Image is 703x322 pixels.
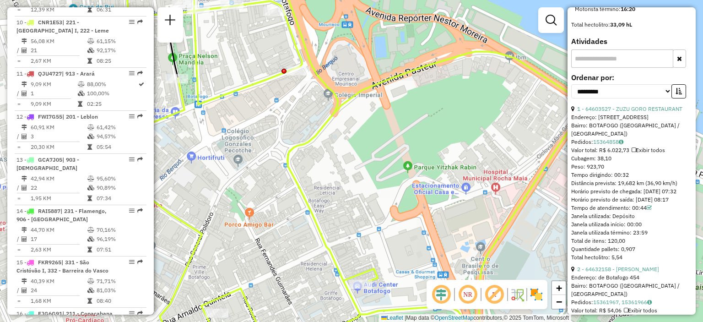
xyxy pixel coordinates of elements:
img: Fluxo de ruas [510,287,525,302]
a: Com service time [647,204,652,211]
i: Tempo total em rota [87,58,92,64]
td: 9,09 KM [30,99,77,109]
i: Tempo total em rota [87,144,92,150]
div: Tempo de atendimento: 00:44 [571,204,692,212]
div: Janela utilizada início: 00:00 [571,220,692,229]
a: Leaflet [381,315,403,321]
em: Opções [129,114,135,119]
span: QJU4727 [38,70,62,77]
span: 14 - [16,207,107,223]
td: 96,19% [96,235,142,244]
div: Tempo dirigindo: 00:32 [571,171,692,179]
td: 40,39 KM [30,277,87,286]
span: + [556,282,562,294]
td: 95,60% [96,174,142,183]
span: Exibir todos [632,147,665,153]
em: Rota exportada [137,311,143,316]
td: = [16,142,21,152]
label: Ordenar por: [571,72,692,83]
td: 70,16% [96,225,142,235]
td: / [16,89,21,98]
td: 42,94 KM [30,174,87,183]
i: Total de Atividades [22,48,27,53]
a: 15364858 [593,138,623,145]
a: 1 - 64603527 - ZUZU GORO RESTAURANT [577,105,682,112]
i: % de utilização do peso [87,278,94,284]
i: Total de Atividades [22,288,27,293]
span: FWI7G55 [38,113,62,120]
td: 07:34 [96,194,142,203]
em: Opções [129,259,135,265]
span: 11 - [16,70,95,77]
i: Total de Atividades [22,134,27,139]
i: Rota otimizada [139,82,144,87]
i: Tempo total em rota [87,7,92,12]
i: Tempo total em rota [87,196,92,201]
td: 61,42% [96,123,142,132]
div: Map data © contributors,© 2025 TomTom, Microsoft [379,314,571,322]
td: = [16,5,21,14]
em: Opções [129,311,135,316]
td: 17 [30,235,87,244]
em: Rota exportada [137,208,143,213]
td: 44,70 KM [30,225,87,235]
span: | 221 - [GEOGRAPHIC_DATA] I, 222 - Leme [16,19,109,34]
td: = [16,194,21,203]
i: % de utilização do peso [87,227,94,233]
em: Opções [129,208,135,213]
td: 2,63 KM [30,245,87,254]
div: Janela utilizada: Depósito [571,212,692,220]
span: | 331 - São Cristóvão I, 332 - Barreira do Vasco [16,259,108,274]
td: 12,39 KM [30,5,87,14]
em: Rota exportada [137,259,143,265]
td: 06:31 [96,5,142,14]
div: Janela utilizada término: 23:59 [571,229,692,237]
div: Distância prevista: 19,682 km (36,90 km/h) [571,179,692,187]
td: / [16,132,21,141]
a: Exibir filtros [542,11,560,29]
em: Rota exportada [137,157,143,162]
button: Ordem crescente [671,84,686,98]
div: Pedidos: [571,298,692,306]
td: = [16,99,21,109]
i: Tempo total em rota [87,247,92,252]
span: EJG6G91 [38,310,62,317]
span: CNR1E53 [38,19,62,26]
i: % de utilização da cubagem [87,134,94,139]
td: 92,17% [96,46,142,55]
em: Opções [129,71,135,76]
td: / [16,235,21,244]
em: Opções [129,19,135,25]
i: Observações [647,300,652,305]
a: 2 - 64632158 - [PERSON_NAME] [577,266,659,273]
div: Horário previsto de saída: [DATE] 08:17 [571,196,692,204]
i: Distância Total [22,125,27,130]
td: / [16,286,21,295]
div: Endereço: de Botafogo 454 [571,273,692,282]
div: Bairro: BOTAFOGO ([GEOGRAPHIC_DATA] / [GEOGRAPHIC_DATA]) [571,121,692,138]
div: Bairro: BOTAFOGO ([GEOGRAPHIC_DATA] / [GEOGRAPHIC_DATA]) [571,282,692,298]
strong: 16:20 [621,5,635,12]
td: 71,71% [96,277,142,286]
td: 90,89% [96,183,142,192]
i: Distância Total [22,176,27,181]
a: OpenStreetMap [435,315,474,321]
span: Cubagem: 38,10 [571,155,611,162]
td: 20,30 KM [30,142,87,152]
a: Nova sessão e pesquisa [161,11,179,32]
span: | 201 - Leblon [62,113,98,120]
i: Tempo total em rota [78,101,82,107]
i: % de utilização da cubagem [78,91,85,96]
td: 61,15% [96,37,142,46]
span: 15 - [16,259,108,274]
span: Exibir todos [624,307,657,314]
td: / [16,183,21,192]
span: | 903 - [DEMOGRAPHIC_DATA] [16,156,79,171]
i: Distância Total [22,278,27,284]
div: Total hectolitro: [571,21,692,29]
i: % de utilização do peso [87,125,94,130]
td: 08:40 [96,296,142,306]
span: Ocultar NR [457,284,479,306]
em: Rota exportada [137,19,143,25]
td: 07:51 [96,245,142,254]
